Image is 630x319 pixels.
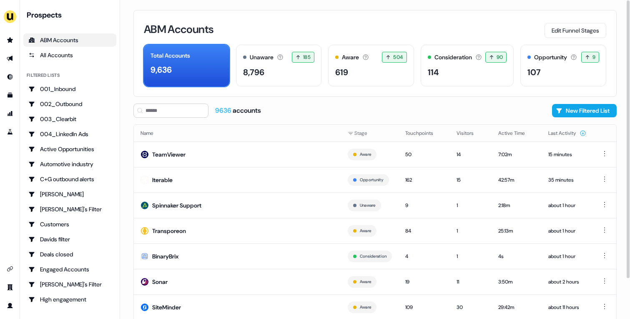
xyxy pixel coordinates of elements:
button: Touchpoints [405,126,443,141]
button: Consideration [360,253,387,260]
a: Go to templates [3,89,17,102]
a: Go to 003_Clearbit [23,112,116,126]
button: Aware [360,278,371,286]
div: Iterable [152,176,173,184]
div: 15 [457,176,485,184]
div: Davids filter [28,235,111,243]
a: All accounts [23,48,116,62]
button: Visitors [457,126,484,141]
div: Sonar [152,278,168,286]
a: Go to integrations [3,262,17,276]
div: Engaged Accounts [28,265,111,273]
a: Go to Engaged Accounts [23,263,116,276]
a: Go to Geneviève's Filter [23,278,116,291]
div: High engagement [28,295,111,304]
h3: ABM Accounts [144,24,213,35]
div: Deals closed [28,250,111,258]
div: All Accounts [28,51,111,59]
div: 3:50m [498,278,535,286]
a: Go to C+G outbound alerts [23,172,116,186]
div: 114 [428,66,439,78]
a: Go to experiments [3,125,17,139]
div: Transporeon [152,227,186,235]
a: Go to prospects [3,33,17,47]
div: 29:42m [498,303,535,311]
div: 107 [527,66,541,78]
div: 9 [405,201,443,210]
div: about 11 hours [548,303,586,311]
div: Total Accounts [151,51,190,60]
div: 1 [457,201,485,210]
a: Go to High engagement [23,293,116,306]
span: 9 [592,53,595,61]
button: Active Time [498,126,535,141]
a: Go to Automotive industry [23,157,116,171]
button: Last Activity [548,126,586,141]
a: Go to Deals closed [23,248,116,261]
div: about 1 hour [548,227,586,235]
button: New Filtered List [552,104,617,117]
a: Go to Inbound [3,70,17,84]
div: 8,796 [243,66,264,78]
div: Active Opportunities [28,145,111,153]
div: 001_Inbound [28,85,111,93]
div: about 1 hour [548,252,586,261]
a: Go to 002_Outbound [23,97,116,111]
button: Aware [360,227,371,235]
div: Spinnaker Support [152,201,201,210]
div: about 1 hour [548,201,586,210]
div: 2:18m [498,201,535,210]
button: Opportunity [360,176,384,184]
div: Aware [342,53,359,62]
a: Go to Charlotte Stone [23,187,116,201]
div: Customers [28,220,111,228]
span: 90 [497,53,503,61]
div: 7:02m [498,150,535,159]
div: 1 [457,227,485,235]
div: 003_Clearbit [28,115,111,123]
a: Go to outbound experience [3,52,17,65]
a: Go to Charlotte's Filter [23,203,116,216]
a: Go to 004_LinkedIn Ads [23,127,116,141]
div: Prospects [27,10,116,20]
div: 619 [335,66,348,78]
div: 004_LinkedIn Ads [28,130,111,138]
div: 84 [405,227,443,235]
div: about 2 hours [548,278,586,286]
a: Go to profile [3,299,17,312]
button: Aware [360,304,371,311]
div: 35 minutes [548,176,586,184]
div: BinaryBrix [152,252,178,261]
div: 50 [405,150,443,159]
div: Automotive industry [28,160,111,168]
div: 14 [457,150,485,159]
span: 9636 [215,106,233,115]
div: 4s [498,252,535,261]
div: 1 [457,252,485,261]
div: [PERSON_NAME]'s Filter [28,280,111,289]
div: [PERSON_NAME] [28,190,111,198]
div: 002_Outbound [28,100,111,108]
div: 11 [457,278,485,286]
div: [PERSON_NAME]'s Filter [28,205,111,213]
div: Stage [348,129,392,137]
div: 42:57m [498,176,535,184]
div: 9,636 [151,63,172,76]
div: SiteMinder [152,303,181,311]
span: 504 [393,53,403,61]
div: 4 [405,252,443,261]
a: Go to attribution [3,107,17,120]
button: Aware [360,151,371,158]
div: 15 minutes [548,150,586,159]
div: TeamViewer [152,150,186,159]
div: Filtered lists [27,72,60,79]
button: Edit Funnel Stages [545,23,606,38]
a: Go to 001_Inbound [23,82,116,96]
div: C+G outbound alerts [28,175,111,183]
div: 162 [405,176,443,184]
a: Go to Active Opportunities [23,142,116,156]
div: ABM Accounts [28,36,111,44]
div: 30 [457,303,485,311]
div: Consideration [434,53,472,62]
th: Name [134,125,341,142]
